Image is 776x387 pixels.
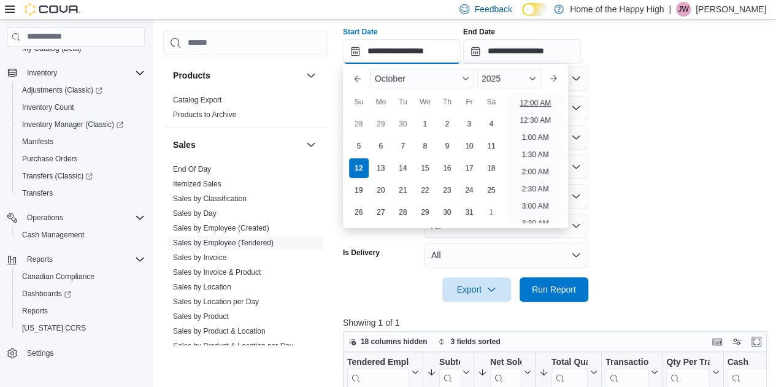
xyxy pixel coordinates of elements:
[666,356,709,368] div: Qty Per Transaction
[173,164,211,174] span: End Of Day
[571,74,581,83] button: Open list of options
[17,286,145,301] span: Dashboards
[173,69,210,82] h3: Products
[415,114,435,134] div: day-1
[517,130,553,145] li: 1:00 AM
[17,228,145,242] span: Cash Management
[12,133,150,150] button: Manifests
[515,96,556,110] li: 12:00 AM
[605,356,648,368] div: Transaction Average
[437,136,457,156] div: day-9
[17,304,145,318] span: Reports
[437,114,457,134] div: day-2
[393,202,413,222] div: day-28
[371,202,391,222] div: day-27
[371,158,391,178] div: day-13
[517,164,553,179] li: 2:00 AM
[459,114,479,134] div: day-3
[22,345,145,361] span: Settings
[482,158,501,178] div: day-18
[571,132,581,142] button: Open list of options
[17,304,53,318] a: Reports
[12,82,150,99] a: Adjustments (Classic)
[17,169,98,183] a: Transfers (Classic)
[17,117,145,132] span: Inventory Manager (Classic)
[459,136,479,156] div: day-10
[22,346,58,361] a: Settings
[349,158,369,178] div: day-12
[517,182,553,196] li: 2:30 AM
[173,297,259,307] span: Sales by Location per Day
[393,92,413,112] div: Tu
[2,209,150,226] button: Operations
[459,158,479,178] div: day-17
[347,356,409,368] div: Tendered Employee
[173,224,269,232] a: Sales by Employee (Created)
[173,209,217,218] span: Sales by Day
[729,334,744,349] button: Display options
[173,282,231,292] span: Sales by Location
[12,116,150,133] a: Inventory Manager (Classic)
[482,136,501,156] div: day-11
[477,69,541,88] div: Button. Open the year selector. 2025 is currently selected.
[459,180,479,200] div: day-24
[12,40,150,57] button: My Catalog (Beta)
[348,113,502,223] div: October, 2025
[12,302,150,320] button: Reports
[22,85,102,95] span: Adjustments (Classic)
[173,253,226,262] a: Sales by Invoice
[12,99,150,116] button: Inventory Count
[173,165,211,174] a: End Of Day
[442,277,511,302] button: Export
[439,356,460,368] div: Subtotal
[17,83,107,98] a: Adjustments (Classic)
[12,185,150,202] button: Transfers
[163,93,328,127] div: Products
[173,312,229,321] a: Sales by Product
[27,213,63,223] span: Operations
[727,356,770,368] div: Cash
[173,223,269,233] span: Sales by Employee (Created)
[343,248,380,258] label: Is Delivery
[17,41,145,56] span: My Catalog (Beta)
[571,103,581,113] button: Open list of options
[17,151,83,166] a: Purchase Orders
[371,180,391,200] div: day-20
[173,110,236,120] span: Products to Archive
[173,326,266,336] span: Sales by Product & Location
[349,114,369,134] div: day-28
[678,2,688,17] span: JW
[482,114,501,134] div: day-4
[22,210,145,225] span: Operations
[17,269,145,284] span: Canadian Compliance
[22,230,84,240] span: Cash Management
[304,68,318,83] button: Products
[393,136,413,156] div: day-7
[12,167,150,185] a: Transfers (Classic)
[173,341,293,351] span: Sales by Product & Location per Day
[22,323,86,333] span: [US_STATE] CCRS
[522,3,548,16] input: Dark Mode
[393,114,413,134] div: day-30
[437,92,457,112] div: Th
[482,202,501,222] div: day-1
[520,277,588,302] button: Run Report
[669,2,671,17] p: |
[415,136,435,156] div: day-8
[173,267,261,277] span: Sales by Invoice & Product
[173,312,229,321] span: Sales by Product
[482,180,501,200] div: day-25
[17,321,91,335] a: [US_STATE] CCRS
[22,102,74,112] span: Inventory Count
[17,169,145,183] span: Transfers (Classic)
[415,180,435,200] div: day-22
[551,356,588,368] div: Total Quantity
[173,139,196,151] h3: Sales
[173,194,247,203] a: Sales by Classification
[349,180,369,200] div: day-19
[22,66,145,80] span: Inventory
[371,92,391,112] div: Mo
[474,3,512,15] span: Feedback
